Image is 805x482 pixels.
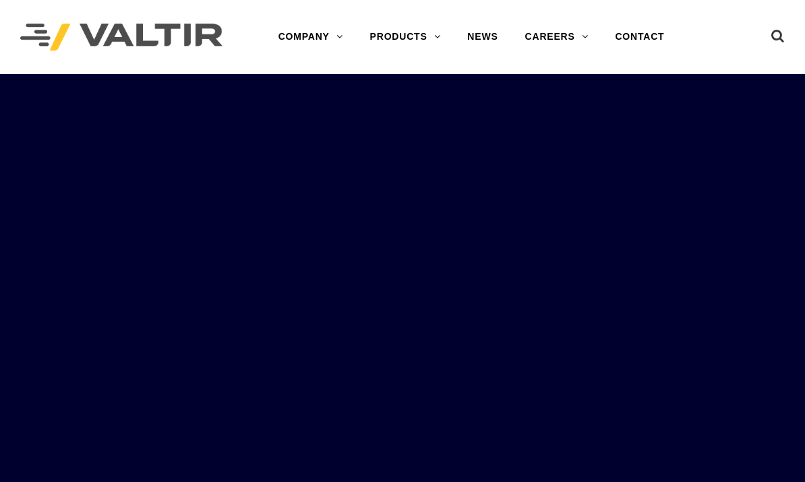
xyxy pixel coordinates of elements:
[265,24,357,51] a: COMPANY
[601,24,678,51] a: CONTACT
[512,24,602,51] a: CAREERS
[454,24,511,51] a: NEWS
[20,24,222,51] img: Valtir
[357,24,454,51] a: PRODUCTS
